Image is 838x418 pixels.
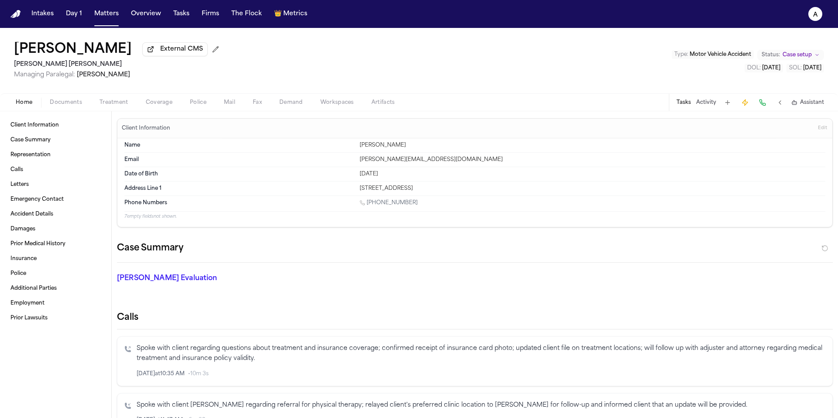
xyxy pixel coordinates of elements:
[813,12,818,18] text: A
[10,300,45,307] span: Employment
[117,273,349,284] p: [PERSON_NAME] Evaluation
[77,72,130,78] span: [PERSON_NAME]
[10,122,59,129] span: Client Information
[7,222,104,236] a: Damages
[10,166,23,173] span: Calls
[50,99,82,106] span: Documents
[360,199,418,206] a: Call 1 (385) 367-1058
[10,226,35,233] span: Damages
[14,72,75,78] span: Managing Paralegal:
[7,267,104,281] a: Police
[757,50,824,60] button: Change status from Case setup
[10,10,21,18] a: Home
[7,148,104,162] a: Representation
[124,185,354,192] dt: Address Line 1
[786,64,824,72] button: Edit SOL: 2028-10-27
[137,344,825,364] p: Spoke with client regarding questions about treatment and insurance coverage; confirmed receipt o...
[10,315,48,322] span: Prior Lawsuits
[7,311,104,325] a: Prior Lawsuits
[62,6,86,22] button: Day 1
[188,370,209,377] span: • 10m 3s
[7,178,104,192] a: Letters
[696,99,716,106] button: Activity
[160,45,203,54] span: External CMS
[320,99,354,106] span: Workspaces
[10,285,57,292] span: Additional Parties
[10,10,21,18] img: Finch Logo
[677,99,691,106] button: Tasks
[7,207,104,221] a: Accident Details
[28,6,57,22] button: Intakes
[360,156,825,163] div: [PERSON_NAME][EMAIL_ADDRESS][DOMAIN_NAME]
[274,10,282,18] span: crown
[142,42,208,56] button: External CMS
[360,185,825,192] div: [STREET_ADDRESS]
[190,99,206,106] span: Police
[360,171,825,178] div: [DATE]
[117,312,833,324] h2: Calls
[146,99,172,106] span: Coverage
[91,6,122,22] button: Matters
[124,199,167,206] span: Phone Numbers
[360,142,825,149] div: [PERSON_NAME]
[10,240,65,247] span: Prior Medical History
[7,252,104,266] a: Insurance
[7,296,104,310] a: Employment
[672,50,754,59] button: Edit Type: Motor Vehicle Accident
[690,52,751,57] span: Motor Vehicle Accident
[739,96,751,109] button: Create Immediate Task
[127,6,165,22] button: Overview
[124,142,354,149] dt: Name
[124,171,354,178] dt: Date of Birth
[100,99,128,106] span: Treatment
[198,6,223,22] button: Firms
[283,10,307,18] span: Metrics
[803,65,821,71] span: [DATE]
[10,181,29,188] span: Letters
[14,42,132,58] h1: [PERSON_NAME]
[762,65,780,71] span: [DATE]
[120,125,172,132] h3: Client Information
[124,156,354,163] dt: Email
[117,241,183,255] h2: Case Summary
[7,133,104,147] a: Case Summary
[10,151,51,158] span: Representation
[10,137,51,144] span: Case Summary
[253,99,262,106] span: Fax
[791,99,824,106] button: Assistant
[10,196,64,203] span: Emergency Contact
[271,6,311,22] button: crownMetrics
[170,6,193,22] button: Tasks
[228,6,265,22] button: The Flock
[10,255,37,262] span: Insurance
[7,281,104,295] a: Additional Parties
[224,99,235,106] span: Mail
[745,64,783,72] button: Edit DOL: 2024-10-27
[815,121,830,135] button: Edit
[818,125,827,131] span: Edit
[800,99,824,106] span: Assistant
[674,52,688,57] span: Type :
[10,270,26,277] span: Police
[14,59,223,70] h2: [PERSON_NAME] [PERSON_NAME]
[137,401,825,411] p: Spoke with client [PERSON_NAME] regarding referral for physical therapy; relayed client's preferr...
[10,211,53,218] span: Accident Details
[7,163,104,177] a: Calls
[762,51,780,58] span: Status:
[279,99,303,106] span: Demand
[756,96,769,109] button: Make a Call
[14,42,132,58] button: Edit matter name
[747,65,761,71] span: DOL :
[789,65,802,71] span: SOL :
[7,118,104,132] a: Client Information
[721,96,734,109] button: Add Task
[7,237,104,251] a: Prior Medical History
